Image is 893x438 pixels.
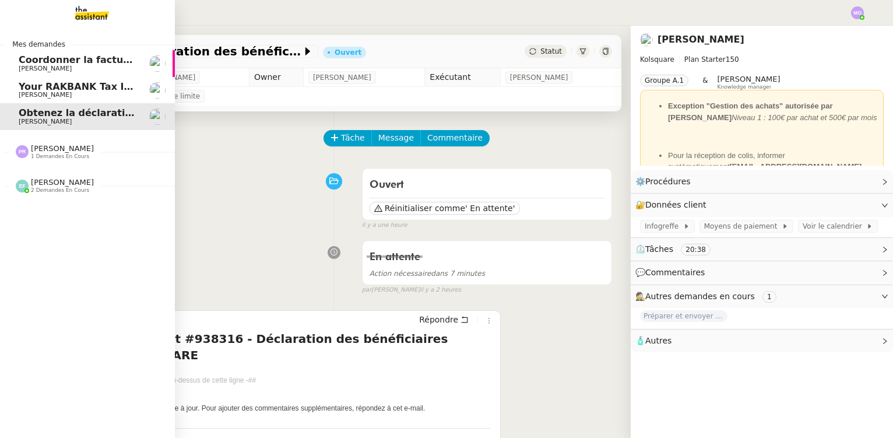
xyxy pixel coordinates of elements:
div: 🕵️Autres demandes en cours 1 [631,285,893,308]
nz-tag: Groupe A.1 [640,75,688,86]
span: par [362,285,372,295]
span: Autres demandes en cours [645,292,755,301]
span: Procédures [645,177,691,186]
li: Pour la réception de colis, informer systématiquement [668,150,879,173]
span: 🧴 [635,336,671,345]
span: Obtenez la déclaration des bénéficiaires effectifs [61,45,302,57]
img: users%2FgeBNsgrICCWBxRbiuqfStKJvnT43%2Favatar%2F643e594d886881602413a30f_1666712378186.jpeg [149,108,166,125]
div: 🧴Autres [631,330,893,352]
span: Tâches [645,244,673,254]
img: svg [16,180,29,192]
img: users%2FfjlNmCTkLiVoA3HQjY3GA5JXGxb2%2Favatar%2Fstarofservice_97480retdsc0392.png [149,55,166,72]
span: Knowledge manager [718,84,772,90]
span: ⚙️ [635,175,696,188]
span: 🕵️ [635,292,781,301]
span: [PERSON_NAME] [31,144,94,153]
span: Your RAKBANK Tax Invoice / Tax Credit Note [19,81,249,92]
span: Statut [540,47,562,55]
span: Commentaires [645,268,705,277]
span: Kolsquare [640,55,674,64]
img: svg [16,145,29,158]
p: Votre demande (938316) a été mise à jour. Pour ajouter des commentaires supplémentaires, répondez... [67,403,490,414]
img: svg [851,6,864,19]
span: [PERSON_NAME] [19,91,72,99]
span: [PERSON_NAME] [718,75,781,83]
button: Commentaire [420,130,490,146]
span: [PERSON_NAME] [31,178,94,187]
span: Données client [645,200,706,209]
span: Réinitialiser comme [385,202,465,214]
span: il y a 2 heures [420,285,461,295]
span: Plan Starter [684,55,726,64]
img: users%2FfjlNmCTkLiVoA3HQjY3GA5JXGxb2%2Favatar%2Fstarofservice_97480retdsc0392.png [149,82,166,99]
img: users%2FgeBNsgrICCWBxRbiuqfStKJvnT43%2Favatar%2F643e594d886881602413a30f_1666712378186.jpeg [640,33,653,46]
span: Obtenez la déclaration des bénéficiaires effectifs [19,107,277,118]
button: Tâche [324,130,372,146]
div: 🔐Données client [631,194,893,216]
td: Exécutant [425,68,500,87]
div: ##- Veuillez saisir votre réponse au-dessus de cette ligne -## [67,375,490,386]
span: [PERSON_NAME] [19,65,72,72]
span: il y a une heure [362,220,407,230]
span: dans 7 minutes [370,269,485,278]
span: ' En attente' [465,202,515,214]
small: [PERSON_NAME] [362,285,461,295]
span: Message [378,131,414,145]
td: Owner [249,68,303,87]
app-user-label: Knowledge manager [718,75,781,90]
button: Réinitialiser comme' En attente' [370,202,520,215]
span: Mes demandes [5,38,72,50]
span: & [702,75,708,90]
nz-tag: 20:38 [681,244,711,255]
span: Commentaire [427,131,483,145]
span: Infogreffe [645,220,683,232]
span: 1 demandes en cours [31,153,89,160]
button: Message [371,130,421,146]
div: ⚙️Procédures [631,170,893,193]
span: [PERSON_NAME] [313,72,371,83]
span: Autres [645,336,671,345]
span: Moyens de paiement [704,220,782,232]
span: Tâche [341,131,365,145]
span: Voir le calendrier [803,220,866,232]
div: ⏲️Tâches 20:38 [631,238,893,261]
p: Bonjour, [67,386,490,396]
strong: Exception "Gestion des achats" autorisée par [PERSON_NAME] [668,101,833,122]
span: 💬 [635,268,710,277]
button: Répondre [415,313,473,326]
span: 150 [726,55,739,64]
div: 💬Commentaires [631,261,893,284]
strong: [EMAIL_ADDRESS][DOMAIN_NAME] [730,162,862,171]
a: [PERSON_NAME] [658,34,744,45]
span: Action nécessaire [370,269,431,278]
span: 2 demandes en cours [31,187,89,194]
span: 🔐 [635,198,711,212]
div: Ouvert [335,49,361,56]
span: Préparer et envoyer les courriers de résiliation [640,310,727,322]
span: ⏲️ [635,244,720,254]
nz-tag: 1 [762,291,776,303]
span: Ouvert [370,180,404,190]
span: Coordonner la facturation à [GEOGRAPHIC_DATA] [19,54,277,65]
h4: [Infogreffe] Ticket #938316 - Déclaration des bénéficiaires effectifs KOLSQUARE [61,331,495,363]
em: Niveau 1 : 100€ par achat et 500€ par mois [732,113,877,122]
span: Répondre [419,314,458,325]
span: [PERSON_NAME] [19,118,72,125]
span: [PERSON_NAME] [510,72,568,83]
span: En attente [370,252,420,262]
